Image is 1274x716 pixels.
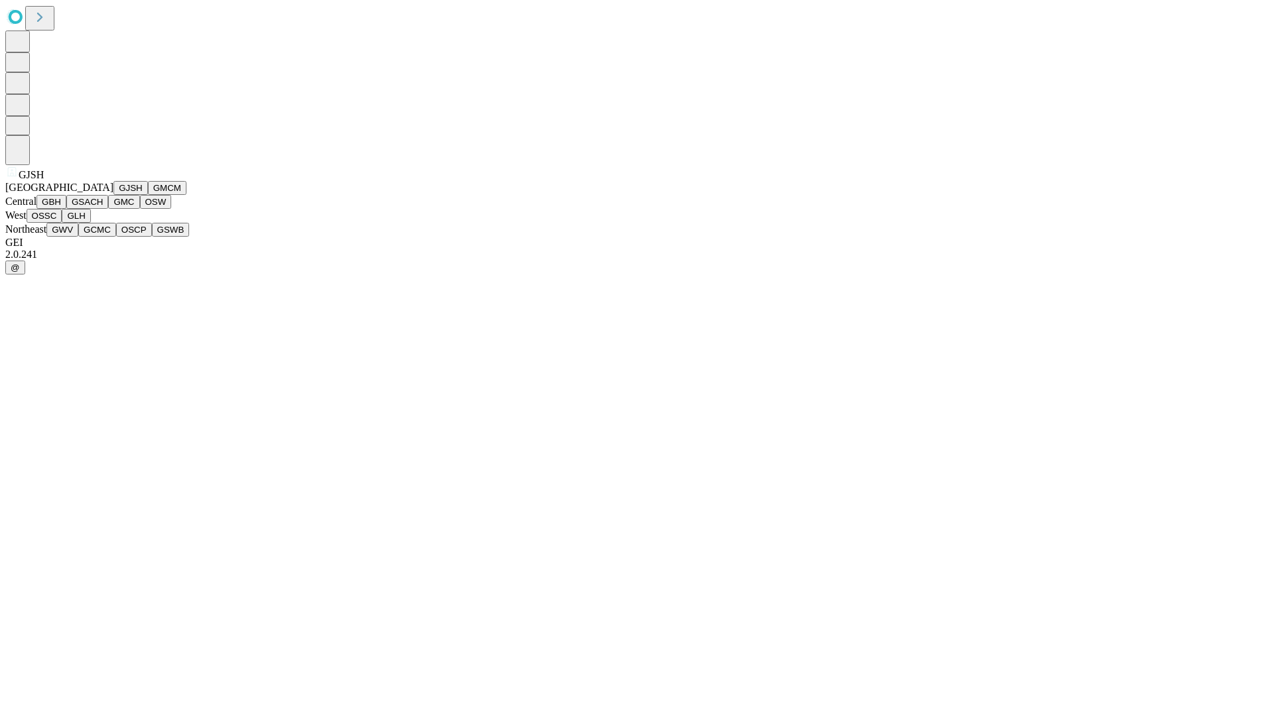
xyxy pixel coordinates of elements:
span: West [5,209,27,221]
button: OSSC [27,209,62,223]
button: OSW [140,195,172,209]
div: GEI [5,237,1269,249]
button: GCMC [78,223,116,237]
button: @ [5,261,25,274]
button: GLH [62,209,90,223]
span: [GEOGRAPHIC_DATA] [5,182,113,193]
div: 2.0.241 [5,249,1269,261]
button: GMCM [148,181,186,195]
span: @ [11,263,20,272]
button: GBH [36,195,66,209]
span: Central [5,196,36,207]
button: OSCP [116,223,152,237]
span: Northeast [5,223,46,235]
button: GSWB [152,223,190,237]
span: GJSH [19,169,44,180]
button: GSACH [66,195,108,209]
button: GJSH [113,181,148,195]
button: GWV [46,223,78,237]
button: GMC [108,195,139,209]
